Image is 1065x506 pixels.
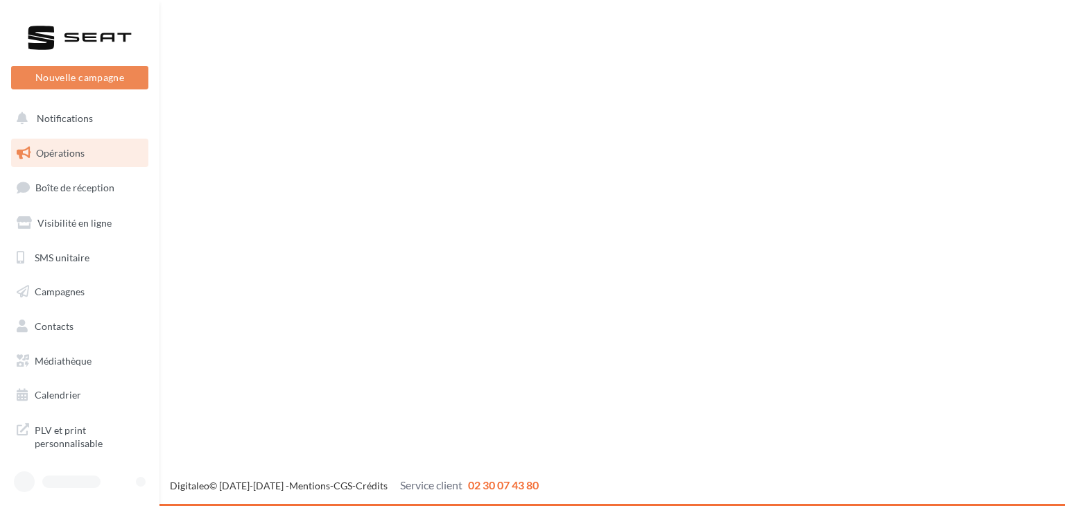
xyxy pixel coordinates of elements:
a: Opérations [8,139,151,168]
a: CGS [334,480,352,491]
a: Campagnes DataOnDemand [8,462,151,503]
span: Contacts [35,320,73,332]
a: Digitaleo [170,480,209,491]
a: Visibilité en ligne [8,209,151,238]
span: © [DATE]-[DATE] - - - [170,480,539,491]
span: Campagnes DataOnDemand [35,467,143,497]
span: Campagnes [35,286,85,297]
span: Notifications [37,112,93,124]
a: Crédits [356,480,388,491]
a: PLV et print personnalisable [8,415,151,456]
span: Visibilité en ligne [37,217,112,229]
a: Calendrier [8,381,151,410]
span: SMS unitaire [35,251,89,263]
span: PLV et print personnalisable [35,421,143,451]
a: Mentions [289,480,330,491]
a: Contacts [8,312,151,341]
span: Calendrier [35,389,81,401]
span: Opérations [36,147,85,159]
span: Médiathèque [35,355,92,367]
span: Boîte de réception [35,182,114,193]
a: Campagnes [8,277,151,306]
button: Notifications [8,104,146,133]
a: Médiathèque [8,347,151,376]
span: Service client [400,478,462,491]
a: SMS unitaire [8,243,151,272]
a: Boîte de réception [8,173,151,202]
span: 02 30 07 43 80 [468,478,539,491]
button: Nouvelle campagne [11,66,148,89]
